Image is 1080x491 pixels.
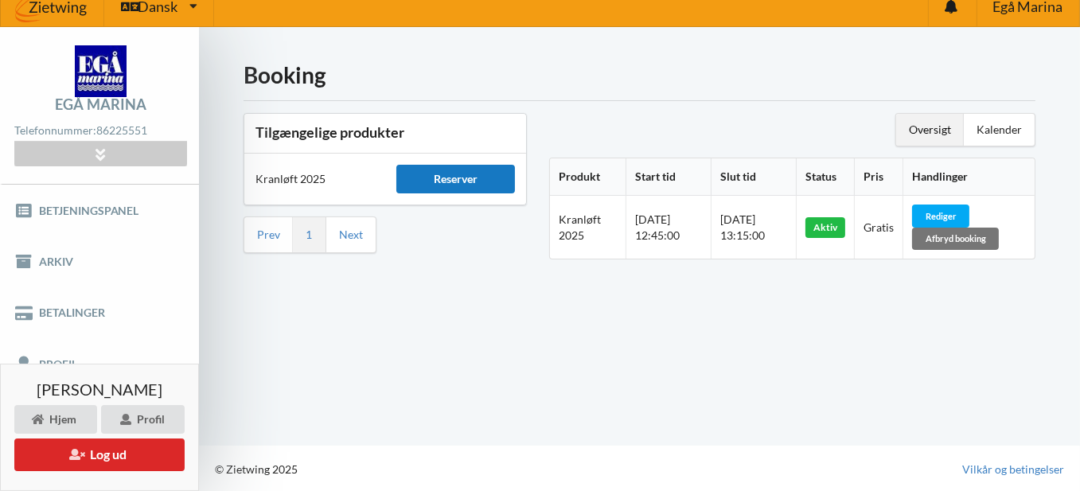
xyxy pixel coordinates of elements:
[101,405,185,434] div: Profil
[14,120,186,142] div: Telefonnummer:
[964,114,1035,146] div: Kalender
[75,45,127,97] img: logo
[559,212,601,242] span: Kranløft 2025
[626,158,711,196] th: Start tid
[805,217,845,238] div: Aktiv
[255,123,515,142] h3: Tilgængelige produkter
[306,228,312,242] a: 1
[96,123,147,137] strong: 86225551
[912,205,969,227] div: Rediger
[550,158,626,196] th: Produkt
[37,381,162,397] span: [PERSON_NAME]
[635,212,680,242] span: [DATE] 12:45:00
[711,158,796,196] th: Slut tid
[244,60,1035,89] h1: Booking
[854,158,903,196] th: Pris
[14,405,97,434] div: Hjem
[912,228,999,250] div: Afbryd booking
[339,228,363,242] a: Next
[903,158,1035,196] th: Handlinger
[14,438,185,471] button: Log ud
[257,228,280,242] a: Prev
[720,212,765,242] span: [DATE] 13:15:00
[396,165,515,193] div: Reserver
[796,158,854,196] th: Status
[962,462,1064,477] a: Vilkår og betingelser
[896,114,964,146] div: Oversigt
[55,97,146,111] div: Egå Marina
[244,160,385,198] div: Kranløft 2025
[864,220,894,234] span: Gratis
